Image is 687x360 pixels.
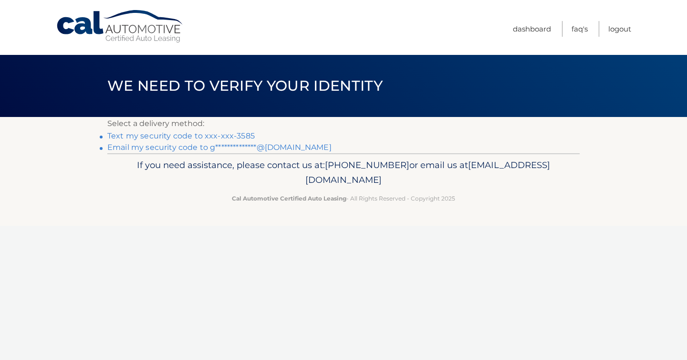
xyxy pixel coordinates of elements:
p: - All Rights Reserved - Copyright 2025 [114,193,573,203]
a: Text my security code to xxx-xxx-3585 [107,131,255,140]
p: If you need assistance, please contact us at: or email us at [114,158,573,188]
strong: Cal Automotive Certified Auto Leasing [232,195,346,202]
p: Select a delivery method: [107,117,580,130]
a: FAQ's [572,21,588,37]
a: Cal Automotive [56,10,185,43]
span: [PHONE_NUMBER] [325,159,409,170]
a: Logout [608,21,631,37]
span: We need to verify your identity [107,77,383,95]
a: Dashboard [513,21,551,37]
